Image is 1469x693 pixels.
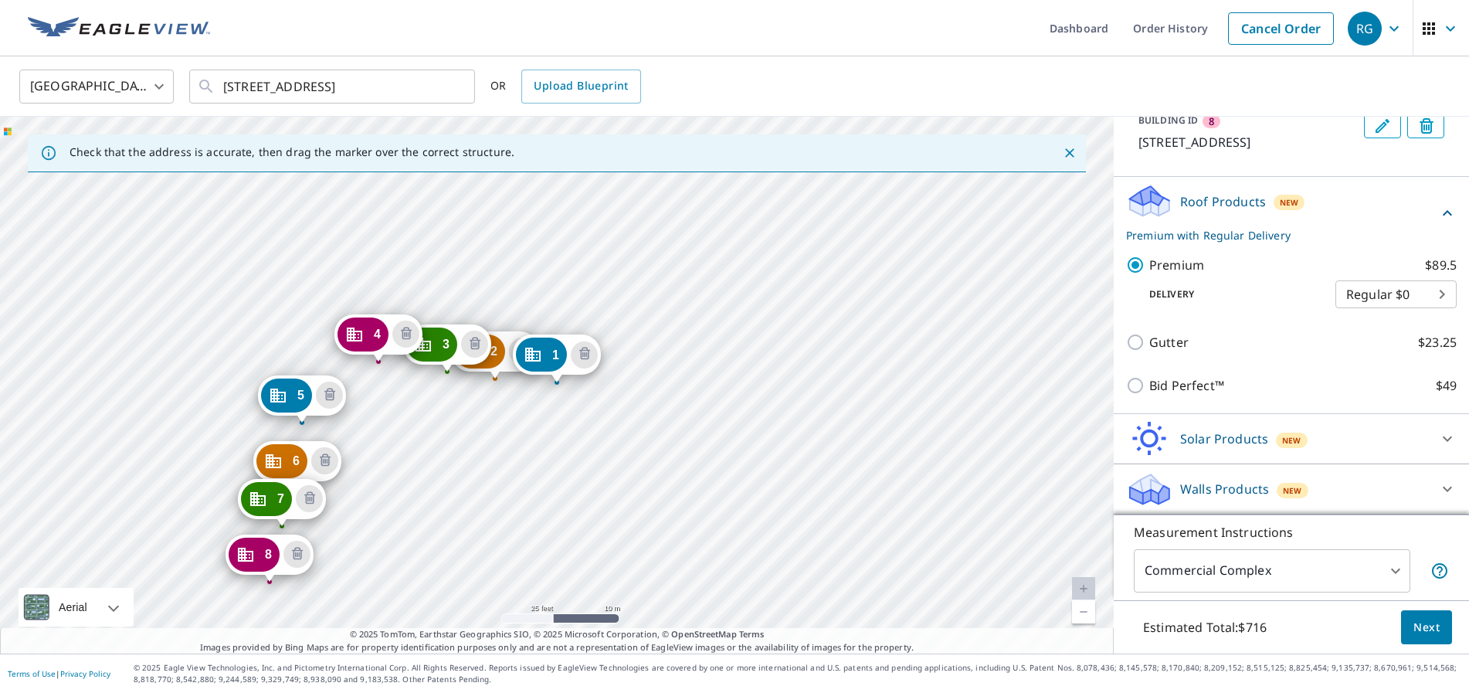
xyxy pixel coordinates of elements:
span: 4 [374,328,381,340]
span: © 2025 TomTom, Earthstar Geographics SIO, © 2025 Microsoft Corporation, © [350,628,765,641]
span: New [1283,484,1301,497]
a: Terms of Use [8,668,56,679]
p: © 2025 Eagle View Technologies, Inc. and Pictometry International Corp. All Rights Reserved. Repo... [134,662,1461,685]
div: Dropped pin, building 2, Commercial property, 2 Industrial Park Dr Waldorf, MD 20602 [451,331,539,379]
a: Current Level 20, Zoom In Disabled [1072,577,1095,600]
p: | [8,669,110,678]
span: 1 [552,349,559,361]
button: Delete building 1 [571,341,598,369]
span: 7 [277,493,284,504]
span: 8 [265,549,272,560]
p: $23.25 [1418,333,1457,352]
div: Dropped pin, building 4, Commercial property, 2 Industrial Park Dr Waldorf, MD 20602 [334,314,422,362]
button: Delete building 7 [296,485,323,512]
p: Solar Products [1180,430,1268,448]
button: Delete building 5 [316,382,343,409]
div: Dropped pin, building 1, Commercial property, 2 Industrial Park Dr Waldorf, MD 20602 [513,335,601,382]
button: Delete building 8 [283,541,310,568]
a: Terms [739,628,765,640]
div: [GEOGRAPHIC_DATA] [19,65,174,108]
input: Search by address or latitude-longitude [223,65,443,108]
span: Next [1413,618,1440,637]
span: 8 [1209,114,1214,128]
div: Solar ProductsNew [1126,420,1457,457]
div: Dropped pin, building 6, Commercial property, 2 Industrial Park Dr Waldorf, MD 20602 [253,441,341,489]
button: Delete building 6 [311,447,338,474]
button: Edit building 8 [1364,114,1401,138]
span: 2 [490,345,497,357]
a: Privacy Policy [60,668,110,679]
a: Current Level 20, Zoom Out [1072,600,1095,623]
span: 5 [297,389,304,401]
button: Delete building 4 [392,321,419,348]
button: Close [1060,143,1080,163]
p: $89.5 [1425,256,1457,274]
p: Measurement Instructions [1134,523,1449,542]
div: RG [1348,12,1382,46]
div: Commercial Complex [1134,549,1410,593]
div: Dropped pin, building 8, Commercial property, 2 Industrial Park Dr Waldorf, MD 20602 [226,535,314,583]
a: OpenStreetMap [671,628,736,640]
p: Delivery [1126,287,1335,301]
div: Aerial [19,588,134,627]
p: [STREET_ADDRESS] [1138,133,1358,151]
span: New [1280,196,1298,209]
div: Walls ProductsNew [1126,470,1457,508]
p: BUILDING ID [1138,114,1198,127]
div: Roof ProductsNewPremium with Regular Delivery [1126,183,1457,243]
img: EV Logo [28,17,210,40]
p: Gutter [1149,333,1189,352]
span: Each building may require a separate measurement report; if so, your account will be billed per r... [1430,562,1449,580]
a: Upload Blueprint [521,70,640,104]
span: Upload Blueprint [534,76,628,96]
p: Check that the address is accurate, then drag the marker over the correct structure. [70,145,514,159]
button: Delete building 3 [461,331,488,358]
div: Dropped pin, building 5, Commercial property, 2 Industrial Park Dr Waldorf, MD 20602 [258,375,346,423]
p: Premium [1149,256,1204,274]
button: Delete building 8 [1407,114,1444,138]
div: Dropped pin, building 3, Commercial property, 2 Industrial Park Dr Waldorf, MD 20602 [403,324,491,372]
p: Bid Perfect™ [1149,376,1224,395]
span: 6 [293,455,300,467]
div: Aerial [54,588,92,627]
p: Premium with Regular Delivery [1126,227,1438,243]
div: Dropped pin, building 7, Commercial property, 2B Industrial Park Dr Waldorf, MD 20602 [238,479,326,527]
button: Next [1401,610,1452,645]
span: 3 [443,338,450,350]
span: New [1282,434,1301,447]
a: Cancel Order [1228,12,1334,45]
p: Walls Products [1180,480,1269,498]
div: OR [490,70,641,104]
p: Roof Products [1180,192,1266,211]
p: Estimated Total: $716 [1131,610,1279,644]
button: Delete building 2 [509,338,536,365]
p: $49 [1436,376,1457,395]
div: Regular $0 [1335,273,1457,316]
